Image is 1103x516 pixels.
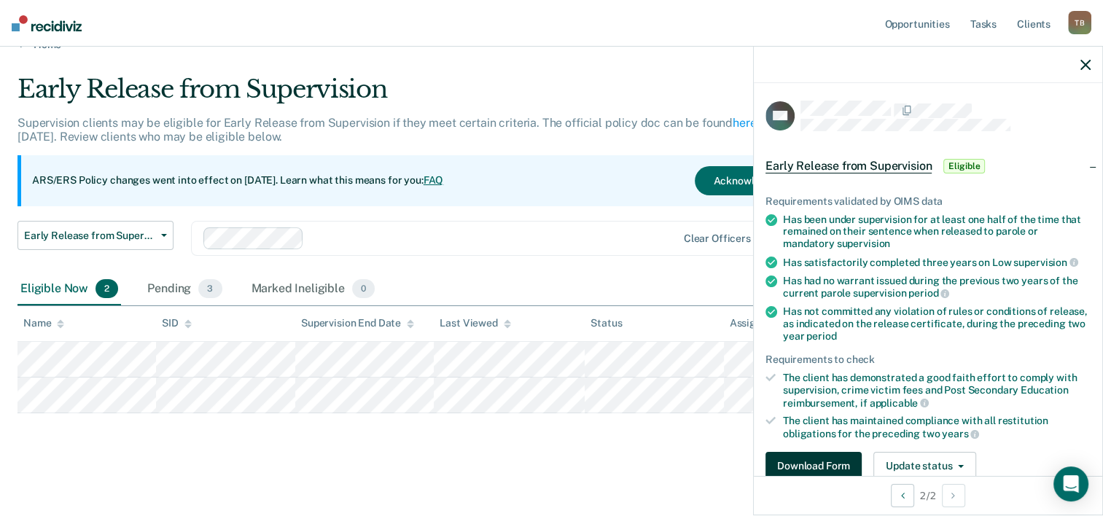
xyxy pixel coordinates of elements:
div: Pending [144,273,225,305]
button: Acknowledge & Close [695,166,833,195]
a: FAQ [424,174,444,186]
div: Assigned to [730,317,798,329]
button: Download Form [765,452,862,481]
div: Eligible Now [17,273,121,305]
span: supervision [837,238,890,249]
span: years [942,428,979,439]
div: Has satisfactorily completed three years on Low [783,256,1091,269]
div: Last Viewed [440,317,510,329]
div: Supervision End Date [301,317,414,329]
div: Has been under supervision for at least one half of the time that remained on their sentence when... [783,214,1091,250]
span: 3 [198,279,222,298]
div: Early Release from SupervisionEligible [754,143,1102,189]
div: Open Intercom Messenger [1053,466,1088,501]
button: Next Opportunity [942,484,965,507]
p: ARS/ERS Policy changes went into effect on [DATE]. Learn what this means for you: [32,173,443,188]
span: period [908,287,949,299]
div: Has not committed any violation of rules or conditions of release, as indicated on the release ce... [783,305,1091,342]
a: Navigate to form link [765,452,868,481]
div: Clear officers [684,232,751,245]
div: Requirements validated by OIMS data [765,195,1091,208]
a: here [733,116,756,130]
div: The client has maintained compliance with all restitution obligations for the preceding two [783,415,1091,439]
img: Recidiviz [12,15,82,31]
p: Supervision clients may be eligible for Early Release from Supervision if they meet certain crite... [17,116,803,144]
span: Eligible [943,159,985,173]
span: applicable [870,397,929,409]
span: Early Release from Supervision [765,159,932,173]
span: supervision [1013,257,1077,268]
button: Update status [873,452,976,481]
div: Requirements to check [765,353,1091,366]
span: 2 [96,279,118,298]
div: Marked Ineligible [249,273,378,305]
div: Status [591,317,622,329]
div: Early Release from Supervision [17,74,845,116]
span: period [806,330,836,342]
div: SID [162,317,192,329]
div: The client has demonstrated a good faith effort to comply with supervision, crime victim fees and... [783,372,1091,409]
div: Name [23,317,64,329]
div: Has had no warrant issued during the previous two years of the current parole supervision [783,275,1091,300]
div: T B [1068,11,1091,34]
span: Early Release from Supervision [24,230,155,242]
button: Previous Opportunity [891,484,914,507]
div: 2 / 2 [754,476,1102,515]
span: 0 [352,279,375,298]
